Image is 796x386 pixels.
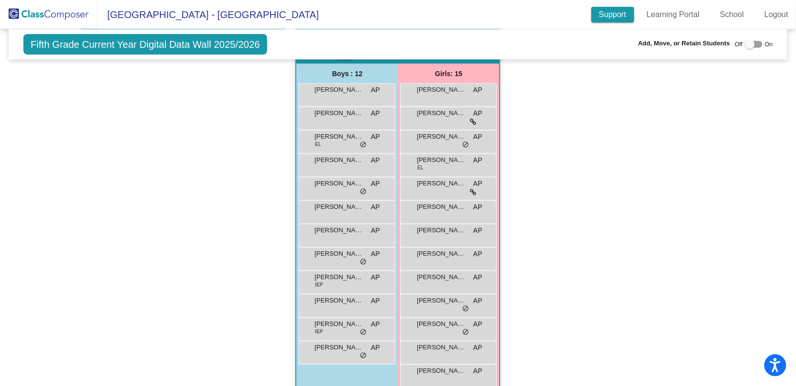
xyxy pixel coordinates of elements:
[360,188,367,196] span: do_not_disturb_alt
[371,132,380,142] span: AP
[473,85,483,95] span: AP
[417,272,466,282] span: [PERSON_NAME]
[473,202,483,212] span: AP
[462,141,469,149] span: do_not_disturb_alt
[462,328,469,336] span: do_not_disturb_alt
[417,179,466,188] span: [PERSON_NAME]
[417,108,466,118] span: [PERSON_NAME]
[417,85,466,95] span: [PERSON_NAME]
[371,155,380,165] span: AP
[371,225,380,236] span: AP
[473,366,483,376] span: AP
[473,249,483,259] span: AP
[639,7,708,22] a: Learning Portal
[417,155,466,165] span: [PERSON_NAME]
[417,343,466,352] span: [PERSON_NAME]
[638,39,730,48] span: Add, Move, or Retain Students
[757,7,796,22] a: Logout
[314,319,363,329] span: [PERSON_NAME]
[371,202,380,212] span: AP
[315,281,323,288] span: IEP
[360,141,367,149] span: do_not_disturb_alt
[314,108,363,118] span: [PERSON_NAME]
[371,85,380,95] span: AP
[473,225,483,236] span: AP
[314,132,363,142] span: [PERSON_NAME] [PERSON_NAME]
[462,305,469,313] span: do_not_disturb_alt
[97,7,319,22] span: [GEOGRAPHIC_DATA] - [GEOGRAPHIC_DATA]
[371,249,380,259] span: AP
[314,179,363,188] span: [PERSON_NAME]
[371,179,380,189] span: AP
[417,225,466,235] span: [PERSON_NAME]
[417,319,466,329] span: [PERSON_NAME]
[417,249,466,259] span: [PERSON_NAME]
[765,40,773,49] span: On
[371,343,380,353] span: AP
[473,108,483,119] span: AP
[417,164,423,171] span: EL
[591,7,634,22] a: Support
[314,249,363,259] span: [PERSON_NAME]
[314,343,363,352] span: [PERSON_NAME]
[314,155,363,165] span: [PERSON_NAME]
[296,64,398,83] div: Boys : 12
[371,319,380,329] span: AP
[473,179,483,189] span: AP
[315,328,323,335] span: IEP
[360,258,367,266] span: do_not_disturb_alt
[473,272,483,283] span: AP
[398,64,499,83] div: Girls: 15
[314,272,363,282] span: [PERSON_NAME]
[314,225,363,235] span: [PERSON_NAME] [PERSON_NAME]
[473,132,483,142] span: AP
[315,141,321,148] span: EL
[417,296,466,305] span: [PERSON_NAME] [PERSON_NAME]
[314,202,363,212] span: [PERSON_NAME]
[371,272,380,283] span: AP
[735,40,743,49] span: Off
[360,352,367,360] span: do_not_disturb_alt
[417,202,466,212] span: [PERSON_NAME]
[360,328,367,336] span: do_not_disturb_alt
[23,34,268,55] span: Fifth Grade Current Year Digital Data Wall 2025/2026
[314,296,363,305] span: [PERSON_NAME]
[417,132,466,142] span: [PERSON_NAME]
[473,319,483,329] span: AP
[473,296,483,306] span: AP
[473,343,483,353] span: AP
[314,85,363,95] span: [PERSON_NAME]
[371,108,380,119] span: AP
[417,366,466,376] span: [PERSON_NAME]
[712,7,752,22] a: School
[473,155,483,165] span: AP
[371,296,380,306] span: AP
